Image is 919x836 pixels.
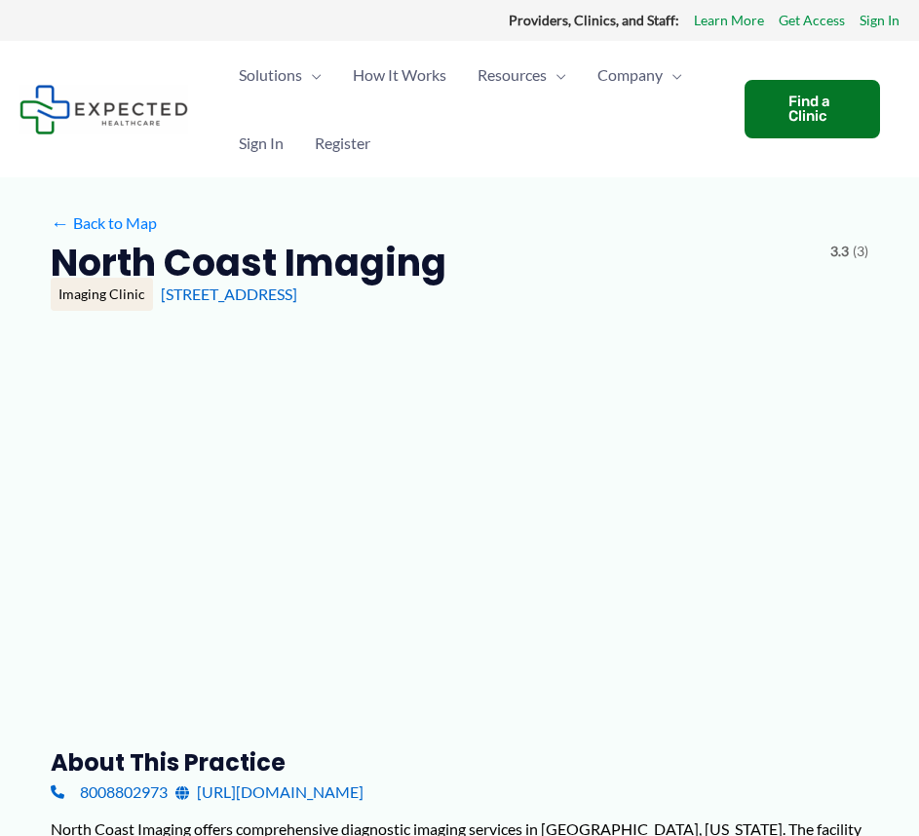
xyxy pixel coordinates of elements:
[582,41,698,109] a: CompanyMenu Toggle
[161,285,297,303] a: [STREET_ADDRESS]
[860,8,900,33] a: Sign In
[239,41,302,109] span: Solutions
[853,239,868,264] span: (3)
[302,41,322,109] span: Menu Toggle
[462,41,582,109] a: ResourcesMenu Toggle
[51,239,446,286] h2: North Coast Imaging
[239,109,284,177] span: Sign In
[547,41,566,109] span: Menu Toggle
[223,41,725,177] nav: Primary Site Navigation
[597,41,663,109] span: Company
[299,109,386,177] a: Register
[337,41,462,109] a: How It Works
[223,109,299,177] a: Sign In
[779,8,845,33] a: Get Access
[223,41,337,109] a: SolutionsMenu Toggle
[51,213,69,232] span: ←
[353,41,446,109] span: How It Works
[315,109,370,177] span: Register
[830,239,849,264] span: 3.3
[51,778,168,807] a: 8008802973
[51,209,157,238] a: ←Back to Map
[51,747,868,778] h3: About this practice
[694,8,764,33] a: Learn More
[663,41,682,109] span: Menu Toggle
[51,278,153,311] div: Imaging Clinic
[19,85,188,134] img: Expected Healthcare Logo - side, dark font, small
[509,12,679,28] strong: Providers, Clinics, and Staff:
[175,778,364,807] a: [URL][DOMAIN_NAME]
[478,41,547,109] span: Resources
[745,80,880,138] a: Find a Clinic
